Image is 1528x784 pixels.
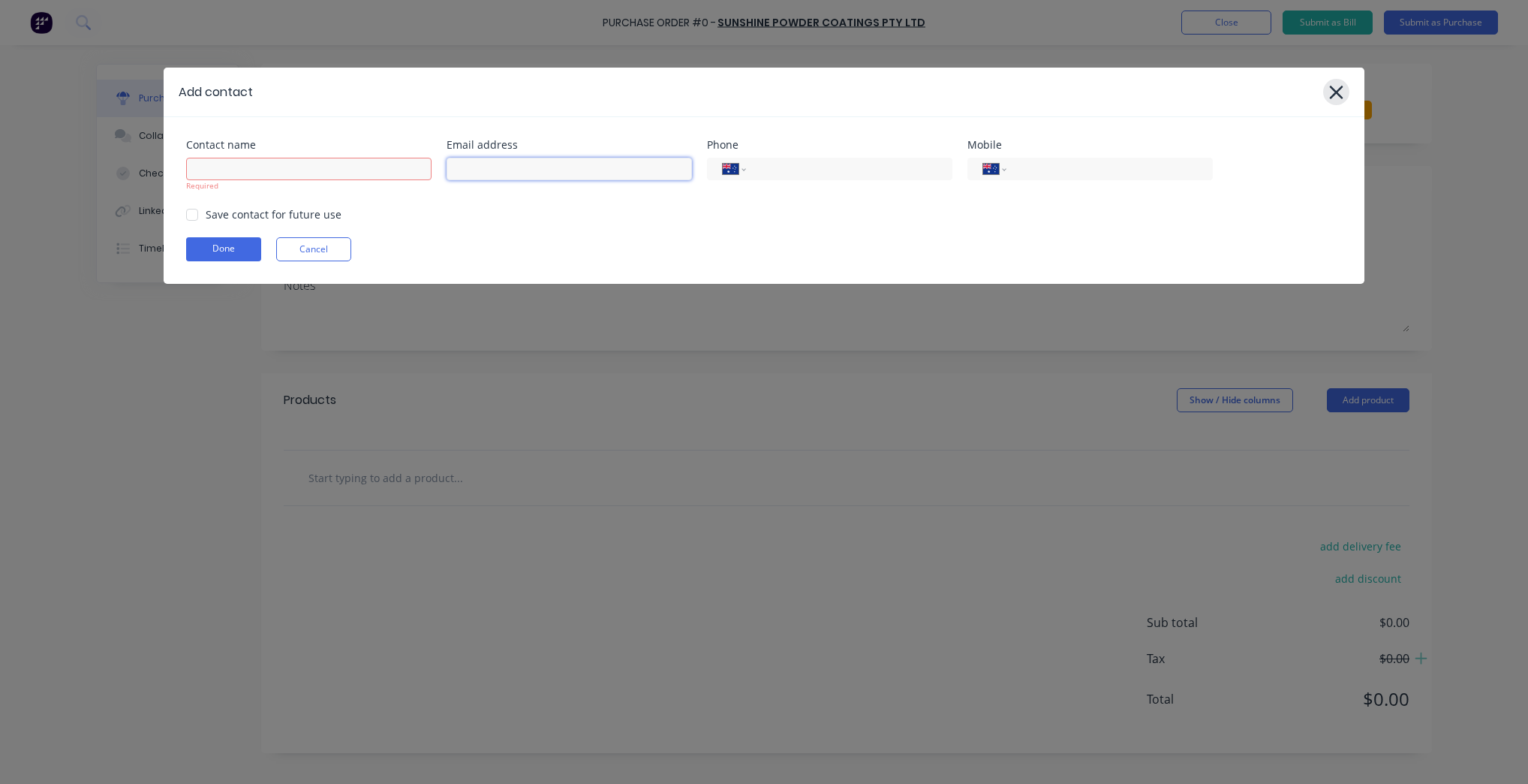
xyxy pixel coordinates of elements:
[967,140,1213,150] div: Mobile
[186,140,432,150] div: Contact name
[186,180,432,191] div: Required
[447,140,692,150] div: Email address
[276,237,351,261] button: Cancel
[179,83,253,101] div: Add contact
[186,237,261,261] button: Done
[206,207,341,222] div: Save contact for future use
[707,140,952,150] div: Phone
